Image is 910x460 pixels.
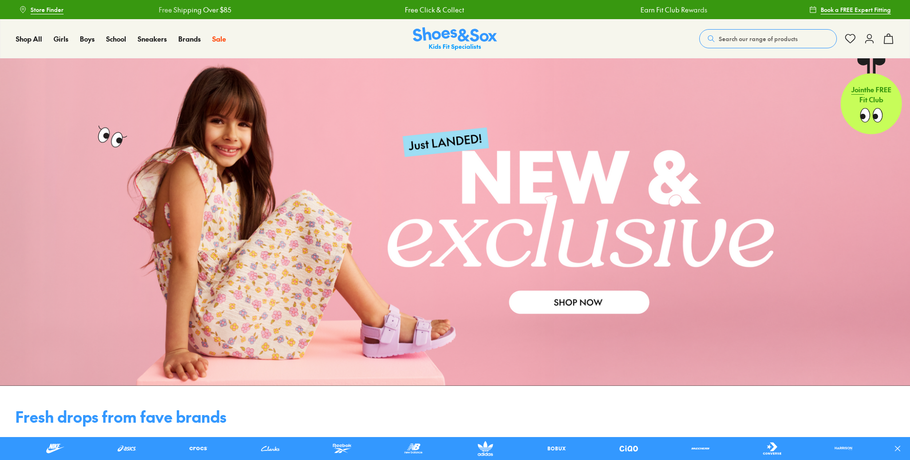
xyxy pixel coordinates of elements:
[699,29,837,48] button: Search our range of products
[212,34,226,44] span: Sale
[851,85,864,94] span: Join
[178,34,201,44] span: Brands
[809,1,891,18] a: Book a FREE Expert Fitting
[16,34,42,44] a: Shop All
[138,34,167,44] a: Sneakers
[841,77,902,112] p: the FREE Fit Club
[404,5,464,15] a: Free Click & Collect
[413,27,497,51] img: SNS_Logo_Responsive.svg
[80,34,95,44] span: Boys
[54,34,68,44] a: Girls
[80,34,95,44] a: Boys
[178,34,201,44] a: Brands
[54,34,68,44] span: Girls
[106,34,126,44] a: School
[106,34,126,44] span: School
[841,58,902,134] a: Jointhe FREE Fit Club
[19,1,64,18] a: Store Finder
[158,5,230,15] a: Free Shipping Over $85
[16,34,42,44] span: Shop All
[413,27,497,51] a: Shoes & Sox
[31,5,64,14] span: Store Finder
[212,34,226,44] a: Sale
[719,34,798,43] span: Search our range of products
[138,34,167,44] span: Sneakers
[821,5,891,14] span: Book a FREE Expert Fitting
[640,5,707,15] a: Earn Fit Club Rewards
